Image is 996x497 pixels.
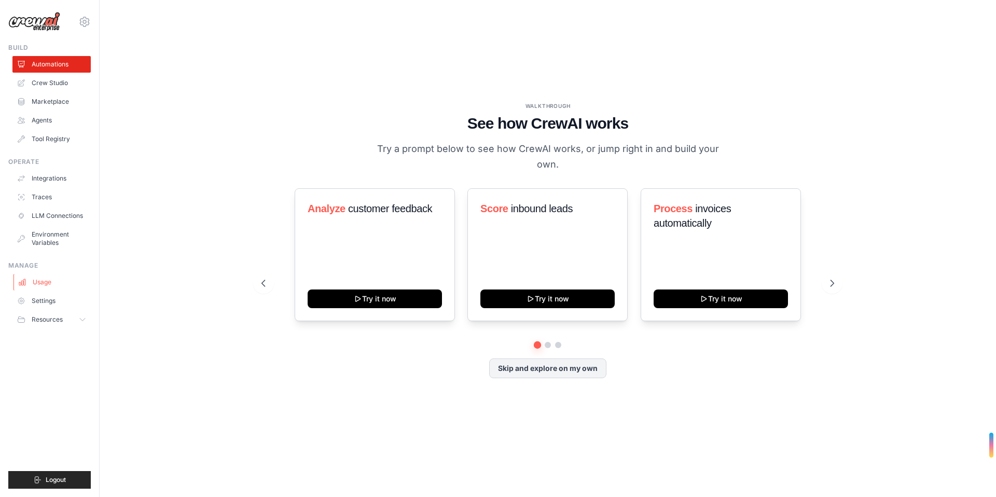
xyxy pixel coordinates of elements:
a: Integrations [12,170,91,187]
span: Analyze [308,203,345,214]
a: Marketplace [12,93,91,110]
button: Try it now [308,289,442,308]
a: LLM Connections [12,208,91,224]
a: Environment Variables [12,226,91,251]
a: Traces [12,189,91,205]
span: Process [654,203,693,214]
span: Score [480,203,508,214]
div: WALKTHROUGH [261,102,834,110]
a: Tool Registry [12,131,91,147]
button: Try it now [480,289,615,308]
span: Logout [46,476,66,484]
span: customer feedback [348,203,432,214]
div: Operate [8,158,91,166]
button: Try it now [654,289,788,308]
button: Skip and explore on my own [489,358,606,378]
span: invoices automatically [654,203,731,229]
span: inbound leads [511,203,573,214]
a: Settings [12,293,91,309]
a: Automations [12,56,91,73]
div: Manage [8,261,91,270]
button: Resources [12,311,91,328]
a: Usage [13,274,92,291]
button: Logout [8,471,91,489]
h1: See how CrewAI works [261,114,834,133]
img: Logo [8,12,60,32]
a: Agents [12,112,91,129]
div: Build [8,44,91,52]
span: Resources [32,315,63,324]
p: Try a prompt below to see how CrewAI works, or jump right in and build your own. [374,141,722,172]
a: Crew Studio [12,75,91,91]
